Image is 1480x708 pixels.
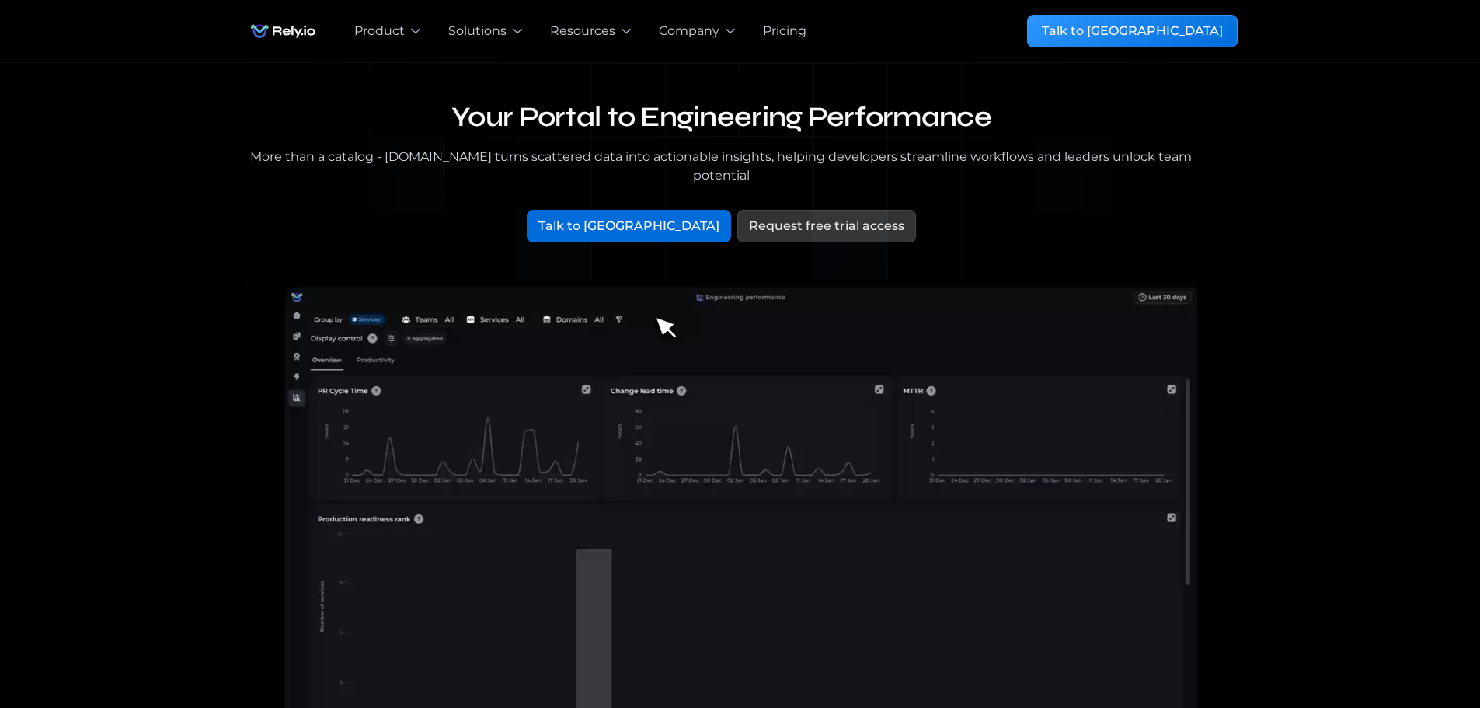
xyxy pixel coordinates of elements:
[763,22,806,40] a: Pricing
[1042,22,1223,40] div: Talk to [GEOGRAPHIC_DATA]
[737,210,916,242] a: Request free trial access
[659,22,719,40] div: Company
[538,217,719,235] div: Talk to [GEOGRAPHIC_DATA]
[527,210,731,242] a: Talk to [GEOGRAPHIC_DATA]
[243,16,323,47] a: home
[1027,15,1238,47] a: Talk to [GEOGRAPHIC_DATA]
[448,22,507,40] div: Solutions
[243,100,1200,135] h1: Your Portal to Engineering Performance
[354,22,405,40] div: Product
[550,22,615,40] div: Resources
[243,148,1200,185] div: More than a catalog - [DOMAIN_NAME] turns scattered data into actionable insights, helping develo...
[243,16,323,47] img: Rely.io logo
[749,217,904,235] div: Request free trial access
